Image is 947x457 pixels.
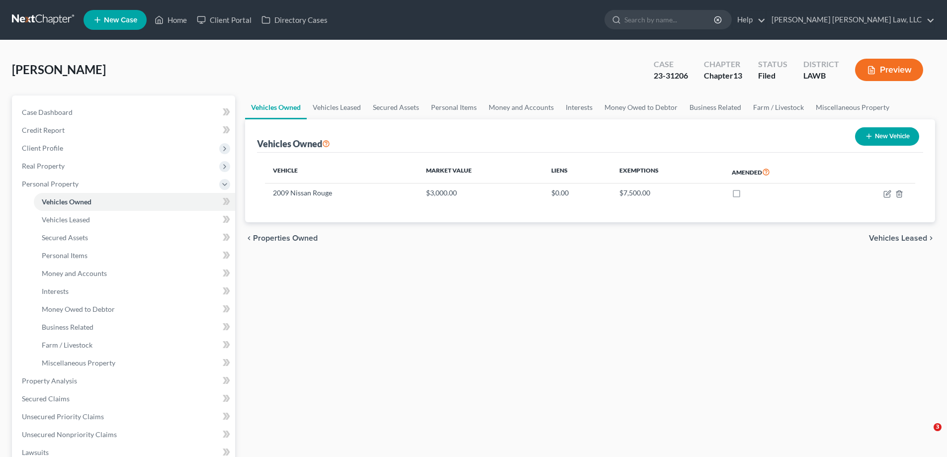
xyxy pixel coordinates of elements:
[869,234,927,242] span: Vehicles Leased
[42,197,91,206] span: Vehicles Owned
[704,70,742,82] div: Chapter
[418,183,544,202] td: $3,000.00
[913,423,937,447] iframe: Intercom live chat
[34,265,235,282] a: Money and Accounts
[611,183,724,202] td: $7,500.00
[22,144,63,152] span: Client Profile
[767,11,935,29] a: [PERSON_NAME] [PERSON_NAME] Law, LLC
[14,426,235,444] a: Unsecured Nonpriority Claims
[14,372,235,390] a: Property Analysis
[483,95,560,119] a: Money and Accounts
[245,95,307,119] a: Vehicles Owned
[42,305,115,313] span: Money Owed to Debtor
[624,10,715,29] input: Search by name...
[654,59,688,70] div: Case
[22,376,77,385] span: Property Analysis
[22,180,79,188] span: Personal Property
[810,95,895,119] a: Miscellaneous Property
[14,121,235,139] a: Credit Report
[611,161,724,183] th: Exemptions
[192,11,257,29] a: Client Portal
[253,234,318,242] span: Properties Owned
[34,211,235,229] a: Vehicles Leased
[22,430,117,439] span: Unsecured Nonpriority Claims
[22,394,70,403] span: Secured Claims
[42,341,92,349] span: Farm / Livestock
[245,234,253,242] i: chevron_left
[758,59,787,70] div: Status
[543,183,611,202] td: $0.00
[34,318,235,336] a: Business Related
[732,11,766,29] a: Help
[855,59,923,81] button: Preview
[803,59,839,70] div: District
[34,354,235,372] a: Miscellaneous Property
[22,448,49,457] span: Lawsuits
[34,282,235,300] a: Interests
[704,59,742,70] div: Chapter
[14,408,235,426] a: Unsecured Priority Claims
[869,234,935,242] button: Vehicles Leased chevron_right
[265,161,418,183] th: Vehicle
[34,193,235,211] a: Vehicles Owned
[22,412,104,421] span: Unsecured Priority Claims
[42,215,90,224] span: Vehicles Leased
[418,161,544,183] th: Market Value
[758,70,787,82] div: Filed
[265,183,418,202] td: 2009 Nissan Rouge
[307,95,367,119] a: Vehicles Leased
[12,62,106,77] span: [PERSON_NAME]
[22,126,65,134] span: Credit Report
[733,71,742,80] span: 13
[42,251,87,260] span: Personal Items
[245,234,318,242] button: chevron_left Properties Owned
[42,359,115,367] span: Miscellaneous Property
[34,229,235,247] a: Secured Assets
[14,103,235,121] a: Case Dashboard
[747,95,810,119] a: Farm / Livestock
[257,11,333,29] a: Directory Cases
[855,127,919,146] button: New Vehicle
[803,70,839,82] div: LAWB
[42,233,88,242] span: Secured Assets
[654,70,688,82] div: 23-31206
[34,300,235,318] a: Money Owed to Debtor
[104,16,137,24] span: New Case
[684,95,747,119] a: Business Related
[724,161,834,183] th: Amended
[34,336,235,354] a: Farm / Livestock
[560,95,599,119] a: Interests
[42,323,93,331] span: Business Related
[425,95,483,119] a: Personal Items
[150,11,192,29] a: Home
[14,390,235,408] a: Secured Claims
[367,95,425,119] a: Secured Assets
[22,108,73,116] span: Case Dashboard
[543,161,611,183] th: Liens
[927,234,935,242] i: chevron_right
[42,269,107,277] span: Money and Accounts
[934,423,942,431] span: 3
[42,287,69,295] span: Interests
[34,247,235,265] a: Personal Items
[22,162,65,170] span: Real Property
[257,138,330,150] div: Vehicles Owned
[599,95,684,119] a: Money Owed to Debtor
